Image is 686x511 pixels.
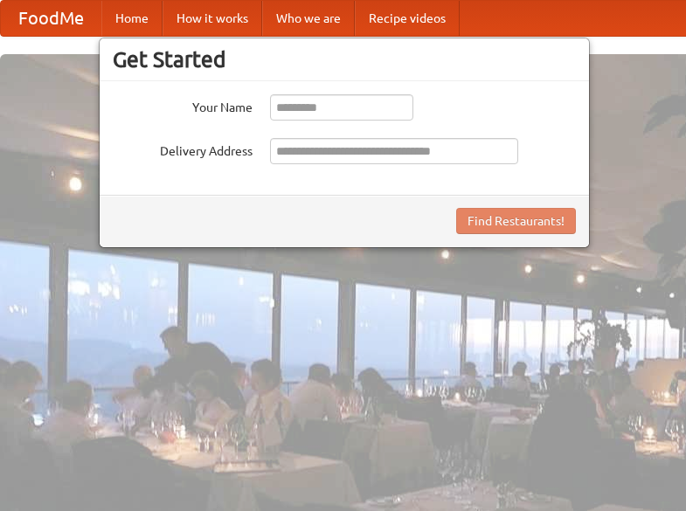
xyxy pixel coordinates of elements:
[163,1,262,36] a: How it works
[113,46,576,73] h3: Get Started
[262,1,355,36] a: Who we are
[1,1,101,36] a: FoodMe
[456,208,576,234] button: Find Restaurants!
[113,138,253,160] label: Delivery Address
[113,94,253,116] label: Your Name
[355,1,460,36] a: Recipe videos
[101,1,163,36] a: Home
